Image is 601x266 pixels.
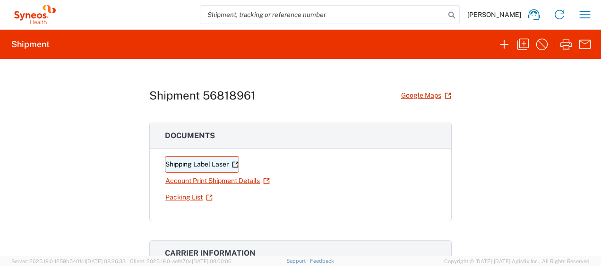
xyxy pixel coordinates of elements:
[401,87,452,104] a: Google Maps
[11,258,126,264] span: Server: 2025.19.0-1259b540fc1
[165,249,256,258] span: Carrier information
[86,258,126,264] span: [DATE] 08:26:33
[165,131,215,140] span: Documents
[310,258,334,264] a: Feedback
[444,257,590,266] span: Copyright © [DATE]-[DATE] Agistix Inc., All Rights Reserved
[165,156,239,173] a: Shipping Label Laser
[192,258,232,264] span: [DATE] 08:00:06
[165,173,270,189] a: Account Print Shipment Details
[165,189,213,206] a: Packing List
[149,89,256,102] h1: Shipment 56818961
[130,258,232,264] span: Client: 2025.19.0-aefe70c
[200,6,445,24] input: Shipment, tracking or reference number
[467,10,521,19] span: [PERSON_NAME]
[286,258,310,264] a: Support
[11,39,50,50] h2: Shipment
